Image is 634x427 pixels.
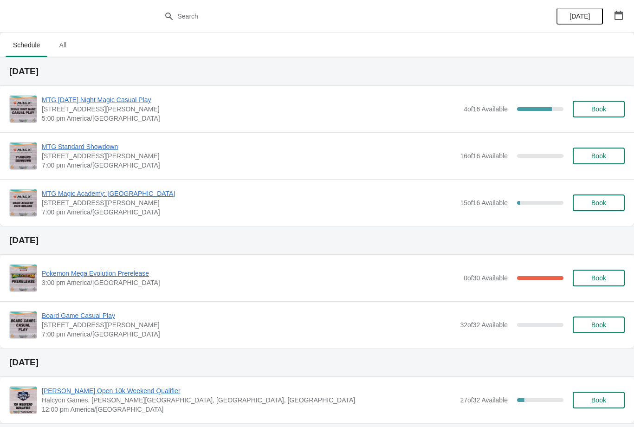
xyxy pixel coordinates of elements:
span: 12:00 pm America/[GEOGRAPHIC_DATA] [42,405,455,414]
span: Schedule [6,37,47,53]
button: Book [573,392,625,408]
span: 32 of 32 Available [460,321,508,329]
span: Book [591,321,606,329]
img: Lonestar Open 10k Weekend Qualifier | Halcyon Games, Louetta Road, Spring, TX, USA | 12:00 pm Ame... [10,387,37,414]
span: [PERSON_NAME] Open 10k Weekend Qualifier [42,386,455,395]
button: Book [573,317,625,333]
button: Book [573,194,625,211]
h2: [DATE] [9,358,625,367]
span: All [51,37,74,53]
span: 4 of 16 Available [464,105,508,113]
span: Book [591,199,606,207]
h2: [DATE] [9,236,625,245]
span: Board Game Casual Play [42,311,455,320]
span: [STREET_ADDRESS][PERSON_NAME] [42,104,459,114]
button: [DATE] [556,8,603,25]
button: Book [573,148,625,164]
span: Book [591,152,606,160]
span: 7:00 pm America/[GEOGRAPHIC_DATA] [42,330,455,339]
img: MTG Friday Night Magic Casual Play | 2040 Louetta Rd Ste I Spring, TX 77388 | 5:00 pm America/Chi... [10,96,37,123]
span: MTG Magic Academy: [GEOGRAPHIC_DATA] [42,189,455,198]
button: Book [573,270,625,286]
span: Book [591,274,606,282]
span: 7:00 pm America/[GEOGRAPHIC_DATA] [42,207,455,217]
img: MTG Standard Showdown | 2040 Louetta Rd Ste I Spring, TX 77388 | 7:00 pm America/Chicago [10,142,37,169]
span: MTG Standard Showdown [42,142,455,151]
span: Book [591,396,606,404]
span: Pokemon Mega Evolution Prerelease [42,269,459,278]
img: MTG Magic Academy: Deck Building | 2040 Louetta Road Ste I Spring, TX 77388 | 7:00 pm America/Chi... [10,189,37,216]
input: Search [177,8,476,25]
span: 16 of 16 Available [460,152,508,160]
span: [DATE] [569,13,590,20]
span: Book [591,105,606,113]
span: [STREET_ADDRESS][PERSON_NAME] [42,320,455,330]
span: 15 of 16 Available [460,199,508,207]
span: MTG [DATE] Night Magic Casual Play [42,95,459,104]
span: 27 of 32 Available [460,396,508,404]
span: 7:00 pm America/[GEOGRAPHIC_DATA] [42,161,455,170]
span: 3:00 pm America/[GEOGRAPHIC_DATA] [42,278,459,287]
span: Halcyon Games, [PERSON_NAME][GEOGRAPHIC_DATA], [GEOGRAPHIC_DATA], [GEOGRAPHIC_DATA] [42,395,455,405]
img: Board Game Casual Play | 2040 Louetta Rd Ste I Spring, TX 77388 | 7:00 pm America/Chicago [10,311,37,338]
span: [STREET_ADDRESS][PERSON_NAME] [42,151,455,161]
span: [STREET_ADDRESS][PERSON_NAME] [42,198,455,207]
img: Pokemon Mega Evolution Prerelease | | 3:00 pm America/Chicago [10,265,37,291]
h2: [DATE] [9,67,625,76]
button: Book [573,101,625,117]
span: 0 of 30 Available [464,274,508,282]
span: 5:00 pm America/[GEOGRAPHIC_DATA] [42,114,459,123]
